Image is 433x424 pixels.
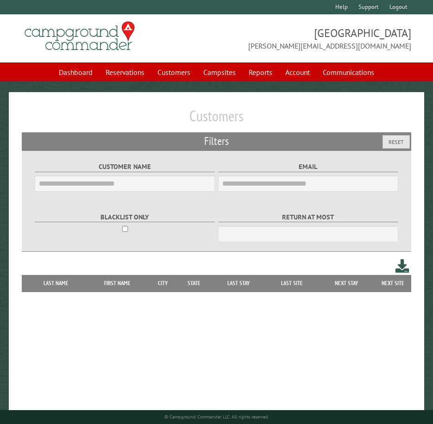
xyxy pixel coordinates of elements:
[35,162,215,172] label: Customer Name
[22,107,412,132] h1: Customers
[86,275,149,292] th: First Name
[26,275,86,292] th: Last Name
[217,25,412,51] span: [GEOGRAPHIC_DATA] [PERSON_NAME][EMAIL_ADDRESS][DOMAIN_NAME]
[198,63,241,81] a: Campsites
[395,258,409,275] a: Download this customer list (.csv)
[317,63,380,81] a: Communications
[280,63,315,81] a: Account
[100,63,150,81] a: Reservations
[211,275,265,292] th: Last Stay
[35,212,215,223] label: Blacklist only
[152,63,196,81] a: Customers
[22,132,412,150] h2: Filters
[218,212,398,223] label: Return at most
[218,162,398,172] label: Email
[53,63,98,81] a: Dashboard
[149,275,176,292] th: City
[383,135,410,149] button: Reset
[176,275,211,292] th: State
[265,275,319,292] th: Last Site
[374,275,411,292] th: Next Site
[22,18,138,54] img: Campground Commander
[318,275,374,292] th: Next Stay
[164,414,269,420] small: © Campground Commander LLC. All rights reserved.
[243,63,278,81] a: Reports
